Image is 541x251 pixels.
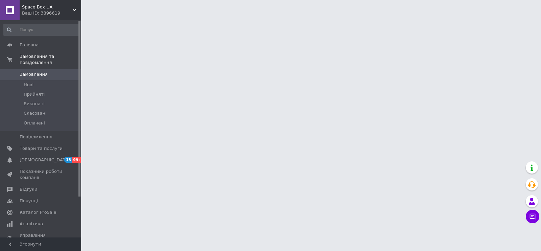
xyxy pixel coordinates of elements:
[20,198,38,204] span: Покупці
[24,120,45,126] span: Оплачені
[22,10,81,16] div: Ваш ID: 3896619
[72,157,83,163] span: 99+
[64,157,72,163] span: 13
[20,71,48,77] span: Замовлення
[20,232,63,245] span: Управління сайтом
[20,145,63,152] span: Товари та послуги
[20,53,81,66] span: Замовлення та повідомлення
[20,168,63,181] span: Показники роботи компанії
[20,42,39,48] span: Головна
[526,210,539,223] button: Чат з покупцем
[20,209,56,215] span: Каталог ProSale
[22,4,73,10] span: Space Box UA
[20,134,52,140] span: Повідомлення
[24,82,33,88] span: Нові
[3,24,80,36] input: Пошук
[24,91,45,97] span: Прийняті
[24,110,47,116] span: Скасовані
[20,157,70,163] span: [DEMOGRAPHIC_DATA]
[24,101,45,107] span: Виконані
[20,186,37,192] span: Відгуки
[20,221,43,227] span: Аналітика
